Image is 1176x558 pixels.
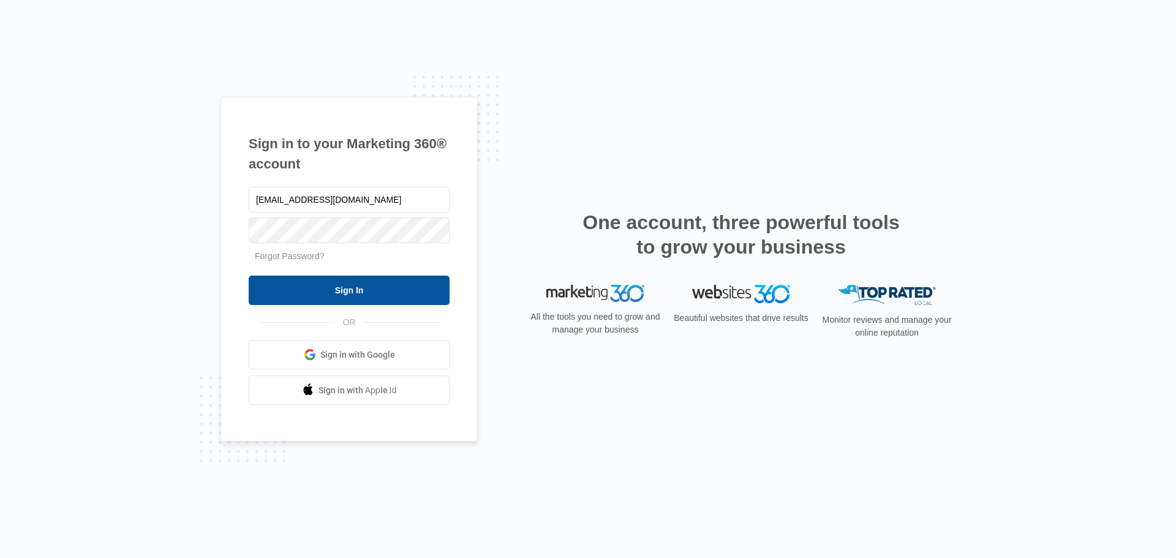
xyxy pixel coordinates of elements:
input: Email [249,187,450,213]
p: Monitor reviews and manage your online reputation [818,314,956,339]
img: Top Rated Local [838,285,936,305]
p: Beautiful websites that drive results [673,312,810,325]
img: Websites 360 [692,285,790,303]
span: Sign in with Apple Id [318,384,397,397]
input: Sign In [249,276,450,305]
h1: Sign in to your Marketing 360® account [249,134,450,174]
img: Marketing 360 [546,285,644,302]
h2: One account, three powerful tools to grow your business [579,210,903,259]
a: Sign in with Apple Id [249,375,450,405]
a: Sign in with Google [249,340,450,369]
a: Forgot Password? [255,251,325,261]
span: OR [334,316,364,329]
p: All the tools you need to grow and manage your business [527,311,664,336]
span: Sign in with Google [320,349,395,361]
